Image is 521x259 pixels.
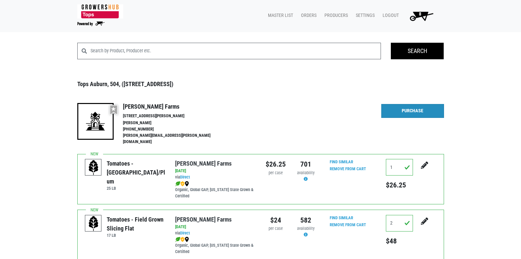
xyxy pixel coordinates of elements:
[296,159,316,170] div: 701
[185,181,189,186] img: map_marker-0e94453035b3232a4d21701695807de9.png
[266,215,286,226] div: $24
[377,9,401,22] a: Logout
[85,215,102,232] img: placeholder-variety-43d6402dacf2d531de610a020419775a.svg
[419,11,421,17] span: 8
[330,159,353,164] a: Find Similar
[77,80,444,88] h3: Tops Auburn, 504, ([STREET_ADDRESS])
[180,181,185,186] img: safety-e55c860ca8c00a9c171001a62a92dabd.png
[386,159,413,176] input: Qty
[407,9,436,23] img: Cart
[180,231,190,235] a: Direct
[107,215,165,233] div: Tomatoes - Field Grown Slicing Flat
[91,43,381,59] input: Search by Product, Producer etc.
[381,104,444,118] a: Purchase
[77,4,123,19] img: 279edf242af8f9d49a69d9d2afa010fb.png
[296,215,316,226] div: 582
[391,43,444,59] input: Search
[85,159,102,176] img: placeholder-variety-43d6402dacf2d531de610a020419775a.svg
[175,168,255,174] div: [DATE]
[386,181,413,189] h5: $26.25
[77,103,114,139] img: 19-7441ae2ccb79c876ff41c34f3bd0da69.png
[386,237,413,245] h5: $48
[185,237,189,242] img: map_marker-0e94453035b3232a4d21701695807de9.png
[175,224,255,230] div: [DATE]
[330,215,353,220] a: Find Similar
[326,221,370,229] input: Remove From Cart
[266,226,286,232] div: per case
[175,181,255,199] div: Organic, Global GAP, [US_STATE] State Grown & Certified
[107,159,165,186] div: Tomatoes - [GEOGRAPHIC_DATA]/Plum
[123,103,225,110] h4: [PERSON_NAME] Farms
[107,186,165,191] h6: 25 LB
[175,237,180,242] img: leaf-e5c59151409436ccce96b2ca1b28e03c.png
[77,22,105,26] img: Powered by Big Wheelbarrow
[351,9,377,22] a: Settings
[175,216,232,223] a: [PERSON_NAME] Farms
[401,9,439,23] a: 8
[263,9,296,22] a: Master List
[266,170,286,176] div: per case
[266,159,286,170] div: $26.25
[297,170,315,175] span: availability
[180,175,190,180] a: Direct
[123,126,225,132] li: [PHONE_NUMBER]
[107,233,165,238] h6: 17 LB
[180,237,185,242] img: safety-e55c860ca8c00a9c171001a62a92dabd.png
[123,132,225,145] li: [PERSON_NAME][EMAIL_ADDRESS][PERSON_NAME][DOMAIN_NAME]
[175,230,255,236] div: via
[296,9,319,22] a: Orders
[123,113,225,119] li: [STREET_ADDRESS][PERSON_NAME]
[175,236,255,255] div: Organic, Global GAP, [US_STATE] State Grown & Certified
[175,160,232,167] a: [PERSON_NAME] Farms
[175,174,255,181] div: via
[297,226,315,231] span: availability
[386,215,413,232] input: Qty
[123,120,225,126] li: [PERSON_NAME]
[326,165,370,173] input: Remove From Cart
[319,9,351,22] a: Producers
[175,181,180,186] img: leaf-e5c59151409436ccce96b2ca1b28e03c.png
